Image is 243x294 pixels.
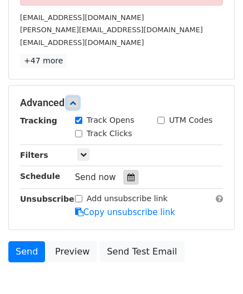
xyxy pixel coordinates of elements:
[20,38,144,47] small: [EMAIL_ADDRESS][DOMAIN_NAME]
[20,97,223,109] h5: Advanced
[20,13,144,22] small: [EMAIL_ADDRESS][DOMAIN_NAME]
[20,26,203,34] small: [PERSON_NAME][EMAIL_ADDRESS][DOMAIN_NAME]
[169,114,212,126] label: UTM Codes
[75,172,116,182] span: Send now
[87,114,135,126] label: Track Opens
[75,207,175,217] a: Copy unsubscribe link
[48,241,97,262] a: Preview
[100,241,184,262] a: Send Test Email
[187,241,243,294] iframe: Chat Widget
[87,193,168,205] label: Add unsubscribe link
[87,128,132,139] label: Track Clicks
[20,116,57,125] strong: Tracking
[8,241,45,262] a: Send
[20,172,60,181] strong: Schedule
[20,151,48,160] strong: Filters
[20,54,67,68] a: +47 more
[20,195,75,203] strong: Unsubscribe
